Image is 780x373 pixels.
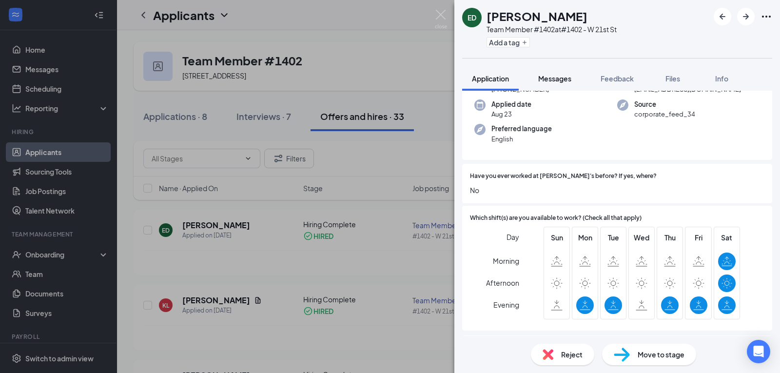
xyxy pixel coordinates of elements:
span: Tue [604,232,622,243]
span: Afternoon [486,274,519,292]
span: Evening [493,296,519,314]
button: PlusAdd a tag [487,37,530,47]
svg: Plus [522,39,527,45]
div: ED [468,13,476,22]
span: English [491,134,552,144]
span: Day [507,232,519,242]
span: Have you ever worked at [PERSON_NAME]'s before? If yes, where? [470,172,657,181]
span: Preferred language [491,124,552,134]
svg: ArrowLeftNew [717,11,728,22]
svg: ArrowRight [740,11,752,22]
button: ArrowLeftNew [714,8,731,25]
span: Thu [661,232,679,243]
div: Open Intercom Messenger [747,340,770,363]
span: Applied date [491,99,531,109]
span: Source [634,99,695,109]
span: Aug 23 [491,109,531,119]
button: ArrowRight [737,8,755,25]
span: Feedback [601,74,634,83]
span: Move to stage [638,349,684,360]
span: Morning [493,252,519,270]
span: No [470,185,764,196]
span: Sat [718,232,736,243]
span: corporate_feed_34 [634,109,695,119]
span: Messages [538,74,571,83]
span: Reject [561,349,583,360]
span: Fri [690,232,707,243]
span: Wed [633,232,650,243]
span: Files [665,74,680,83]
span: Info [715,74,728,83]
span: Mon [576,232,594,243]
span: Which shift(s) are you available to work? (Check all that apply) [470,214,642,223]
span: Application [472,74,509,83]
svg: Ellipses [760,11,772,22]
div: Team Member #1402 at #1402 - W 21st St [487,24,617,34]
span: Sun [548,232,565,243]
h1: [PERSON_NAME] [487,8,587,24]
